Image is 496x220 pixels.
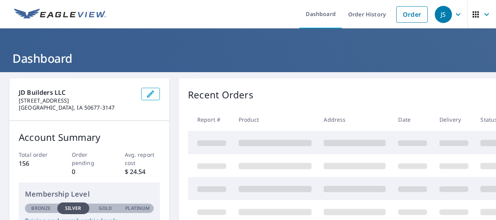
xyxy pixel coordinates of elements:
th: Report # [188,108,232,131]
img: EV Logo [14,9,106,20]
th: Delivery [433,108,475,131]
div: JS [435,6,452,23]
th: Address [317,108,392,131]
p: 156 [19,159,54,168]
th: Product [232,108,318,131]
p: Membership Level [25,189,154,199]
th: Date [392,108,433,131]
p: Recent Orders [188,88,253,102]
p: Bronze [31,205,51,212]
p: Order pending [72,151,107,167]
p: Total order [19,151,54,159]
p: Gold [99,205,112,212]
p: 0 [72,167,107,176]
p: Platinum [125,205,150,212]
a: Order [396,6,428,23]
p: Account Summary [19,130,160,144]
p: JD Builders LLC [19,88,135,97]
p: Avg. report cost [125,151,160,167]
p: [STREET_ADDRESS] [19,97,135,104]
p: $ 24.54 [125,167,160,176]
p: [GEOGRAPHIC_DATA], IA 50677-3147 [19,104,135,111]
p: Silver [65,205,81,212]
h1: Dashboard [9,50,487,66]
